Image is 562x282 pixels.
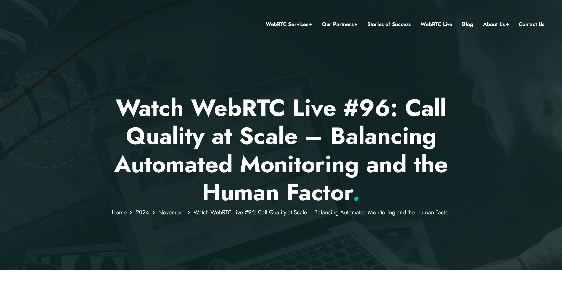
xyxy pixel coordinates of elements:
a: WebRTC Services [266,20,312,29]
a: Our Partners [322,20,357,29]
a: November [158,208,184,217]
a: About Us [483,20,509,29]
a: Home [112,208,127,217]
a: Contact Us [519,20,544,29]
p: Watch WebRTC Live #96: Call Quality at Scale – Balancing Automated Monitoring and the Human Factor [91,94,472,206]
a: 2024 [136,208,149,217]
a: Blog [462,20,473,29]
a: WebRTC Live [421,20,452,29]
span: . [353,175,360,209]
a: Stories of Success [367,20,411,29]
span: Watch WebRTC Live #96: Call Quality at Scale – Balancing Automated Monitoring and the Human Factor [194,208,450,217]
